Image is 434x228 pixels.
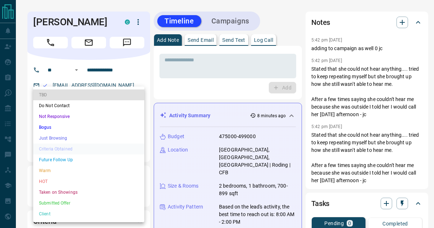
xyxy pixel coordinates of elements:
[33,133,144,144] li: Just Browsing
[33,209,144,219] li: Client
[33,187,144,198] li: Taken on Showings
[33,198,144,209] li: Submitted Offer
[33,89,144,100] li: TBD
[33,176,144,187] li: HOT
[33,165,144,176] li: Warm
[33,100,144,111] li: Do Not Contact
[33,154,144,165] li: Future Follow Up
[33,111,144,122] li: Not Responsive
[33,122,144,133] li: Bogus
